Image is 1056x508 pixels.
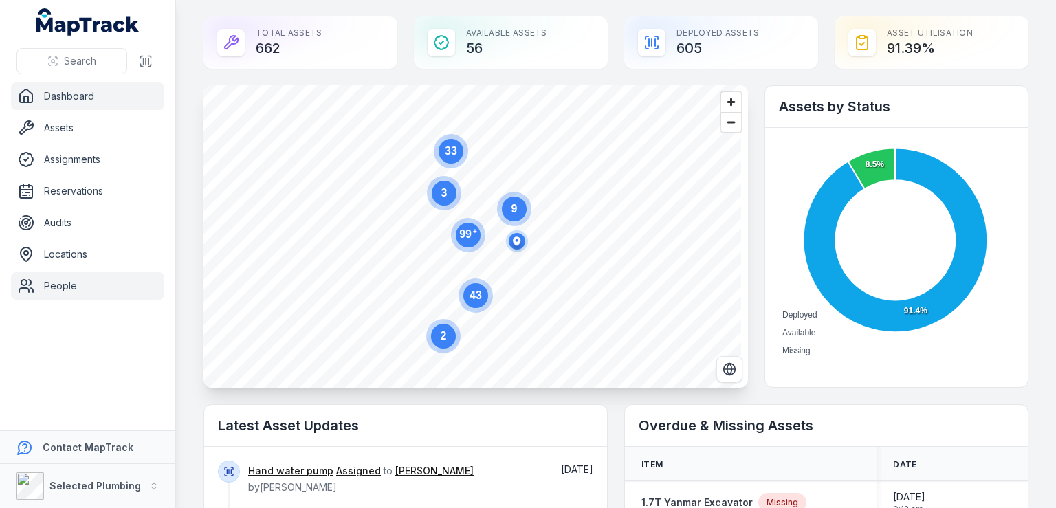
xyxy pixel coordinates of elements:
[64,54,96,68] span: Search
[441,330,447,342] text: 2
[248,464,333,478] a: Hand water pump
[561,463,593,475] time: 9/1/2025, 2:02:50 PM
[459,228,477,240] text: 99
[16,48,127,74] button: Search
[893,490,925,504] span: [DATE]
[641,459,663,470] span: Item
[11,177,164,205] a: Reservations
[203,85,741,388] canvas: Map
[11,82,164,110] a: Dashboard
[511,203,518,214] text: 9
[782,328,815,338] span: Available
[11,209,164,236] a: Audits
[721,112,741,132] button: Zoom out
[11,146,164,173] a: Assignments
[561,463,593,475] span: [DATE]
[11,241,164,268] a: Locations
[218,416,593,435] h2: Latest Asset Updates
[716,356,742,382] button: Switch to Satellite View
[721,92,741,112] button: Zoom in
[11,114,164,142] a: Assets
[473,228,477,235] tspan: +
[49,480,141,492] strong: Selected Plumbing
[36,8,140,36] a: MapTrack
[782,310,817,320] span: Deployed
[11,272,164,300] a: People
[470,289,482,301] text: 43
[893,459,916,470] span: Date
[248,465,474,493] span: to by [PERSON_NAME]
[43,441,133,453] strong: Contact MapTrack
[782,346,811,355] span: Missing
[395,464,474,478] a: [PERSON_NAME]
[336,464,381,478] a: Assigned
[639,416,1014,435] h2: Overdue & Missing Assets
[445,145,457,157] text: 33
[441,187,448,199] text: 3
[779,97,1014,116] h2: Assets by Status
